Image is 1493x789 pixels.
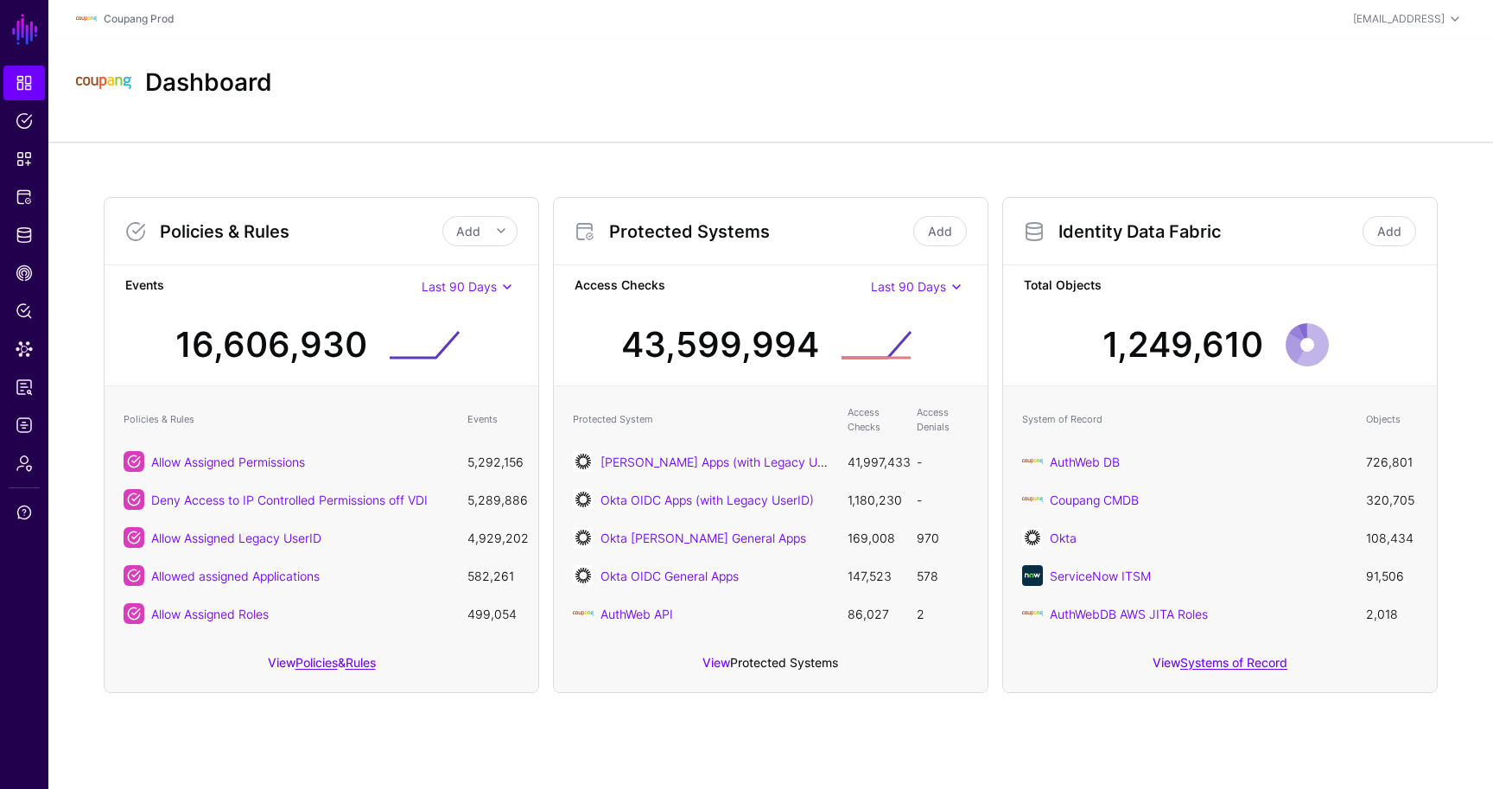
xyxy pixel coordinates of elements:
[1050,569,1151,583] a: ServiceNow ITSM
[3,294,45,328] a: Policy Lens
[839,397,908,442] th: Access Checks
[1050,531,1077,545] a: Okta
[151,531,321,545] a: Allow Assigned Legacy UserID
[1003,643,1437,692] div: View
[839,519,908,557] td: 169,008
[3,332,45,366] a: Data Lens
[564,397,839,442] th: Protected System
[1357,397,1426,442] th: Objects
[908,397,977,442] th: Access Denials
[908,557,977,595] td: 578
[1050,455,1120,469] a: AuthWeb DB
[160,221,442,242] h3: Policies & Rules
[575,276,871,297] strong: Access Checks
[145,68,272,98] h2: Dashboard
[459,442,528,480] td: 5,292,156
[346,655,376,670] a: Rules
[16,302,33,320] span: Policy Lens
[1022,527,1043,548] img: svg+xml;base64,PHN2ZyB3aWR0aD0iNjQiIGhlaWdodD0iNjQiIHZpZXdCb3g9IjAgMCA2NCA2NCIgZmlsbD0ibm9uZSIgeG...
[16,112,33,130] span: Policies
[600,455,851,469] a: [PERSON_NAME] Apps (with Legacy UserID)
[422,279,497,294] span: Last 90 Days
[839,557,908,595] td: 147,523
[459,519,528,557] td: 4,929,202
[3,218,45,252] a: Identity Data Fabric
[1050,607,1208,621] a: AuthWebDB AWS JITA Roles
[1353,11,1445,27] div: [EMAIL_ADDRESS]
[10,10,40,48] a: SGNL
[730,655,838,670] a: Protected Systems
[573,565,594,586] img: svg+xml;base64,PHN2ZyB3aWR0aD0iNjQiIGhlaWdodD0iNjQiIHZpZXdCb3g9IjAgMCA2NCA2NCIgZmlsbD0ibm9uZSIgeG...
[459,557,528,595] td: 582,261
[104,12,174,25] a: Coupang Prod
[175,319,367,371] div: 16,606,930
[1363,216,1416,246] a: Add
[295,655,338,670] a: Policies
[573,527,594,548] img: svg+xml;base64,PHN2ZyB3aWR0aD0iNjQiIGhlaWdodD0iNjQiIHZpZXdCb3g9IjAgMCA2NCA2NCIgZmlsbD0ibm9uZSIgeG...
[1022,451,1043,472] img: svg+xml;base64,PHN2ZyBpZD0iTG9nbyIgeG1sbnM9Imh0dHA6Ly93d3cudzMub3JnLzIwMDAvc3ZnIiB3aWR0aD0iMTIxLj...
[1050,493,1139,507] a: Coupang CMDB
[125,276,422,297] strong: Events
[115,397,459,442] th: Policies & Rules
[600,607,673,621] a: AuthWeb API
[76,55,131,111] img: svg+xml;base64,PHN2ZyBpZD0iTG9nbyIgeG1sbnM9Imh0dHA6Ly93d3cudzMub3JnLzIwMDAvc3ZnIiB3aWR0aD0iMTIxLj...
[3,256,45,290] a: CAEP Hub
[871,279,946,294] span: Last 90 Days
[573,603,594,624] img: svg+xml;base64,PHN2ZyBpZD0iTG9nbyIgeG1sbnM9Imh0dHA6Ly93d3cudzMub3JnLzIwMDAvc3ZnIiB3aWR0aD0iMTIxLj...
[3,142,45,176] a: Snippets
[1357,480,1426,519] td: 320,705
[459,595,528,633] td: 499,054
[839,480,908,519] td: 1,180,230
[573,451,594,472] img: svg+xml;base64,PHN2ZyB3aWR0aD0iNjQiIGhlaWdodD0iNjQiIHZpZXdCb3g9IjAgMCA2NCA2NCIgZmlsbD0ibm9uZSIgeG...
[16,340,33,358] span: Data Lens
[1102,319,1263,371] div: 1,249,610
[1022,489,1043,510] img: svg+xml;base64,PHN2ZyBpZD0iTG9nbyIgeG1sbnM9Imh0dHA6Ly93d3cudzMub3JnLzIwMDAvc3ZnIiB3aWR0aD0iMTIxLj...
[151,493,428,507] a: Deny Access to IP Controlled Permissions off VDI
[600,531,806,545] a: Okta [PERSON_NAME] General Apps
[16,188,33,206] span: Protected Systems
[459,480,528,519] td: 5,289,886
[908,480,977,519] td: -
[459,397,528,442] th: Events
[839,595,908,633] td: 86,027
[3,408,45,442] a: Logs
[908,595,977,633] td: 2
[573,489,594,510] img: svg+xml;base64,PHN2ZyB3aWR0aD0iNjQiIGhlaWdodD0iNjQiIHZpZXdCb3g9IjAgMCA2NCA2NCIgZmlsbD0ibm9uZSIgeG...
[1022,565,1043,586] img: svg+xml;base64,PHN2ZyB3aWR0aD0iNjQiIGhlaWdodD0iNjQiIHZpZXdCb3g9IjAgMCA2NCA2NCIgZmlsbD0ibm9uZSIgeG...
[3,180,45,214] a: Protected Systems
[151,569,320,583] a: Allowed assigned Applications
[1357,595,1426,633] td: 2,018
[16,417,33,434] span: Logs
[151,455,305,469] a: Allow Assigned Permissions
[3,104,45,138] a: Policies
[1024,276,1416,297] strong: Total Objects
[609,221,910,242] h3: Protected Systems
[456,224,480,239] span: Add
[76,9,97,29] img: svg+xml;base64,PHN2ZyBpZD0iTG9nbyIgeG1sbnM9Imh0dHA6Ly93d3cudzMub3JnLzIwMDAvc3ZnIiB3aWR0aD0iMTIxLj...
[1357,519,1426,557] td: 108,434
[16,226,33,244] span: Identity Data Fabric
[621,319,819,371] div: 43,599,994
[913,216,967,246] a: Add
[554,643,988,692] div: View
[3,66,45,100] a: Dashboard
[151,607,269,621] a: Allow Assigned Roles
[1022,603,1043,624] img: svg+xml;base64,PHN2ZyBpZD0iTG9nbyIgeG1sbnM9Imh0dHA6Ly93d3cudzMub3JnLzIwMDAvc3ZnIiB3aWR0aD0iMTIxLj...
[16,150,33,168] span: Snippets
[908,519,977,557] td: 970
[16,264,33,282] span: CAEP Hub
[105,643,538,692] div: View &
[16,379,33,396] span: Access Reporting
[600,493,814,507] a: Okta OIDC Apps (with Legacy UserID)
[1058,221,1359,242] h3: Identity Data Fabric
[16,74,33,92] span: Dashboard
[908,442,977,480] td: -
[1013,397,1357,442] th: System of Record
[3,446,45,480] a: Admin
[3,370,45,404] a: Access Reporting
[600,569,739,583] a: Okta OIDC General Apps
[839,442,908,480] td: 41,997,433
[16,455,33,472] span: Admin
[1357,442,1426,480] td: 726,801
[1357,557,1426,595] td: 91,506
